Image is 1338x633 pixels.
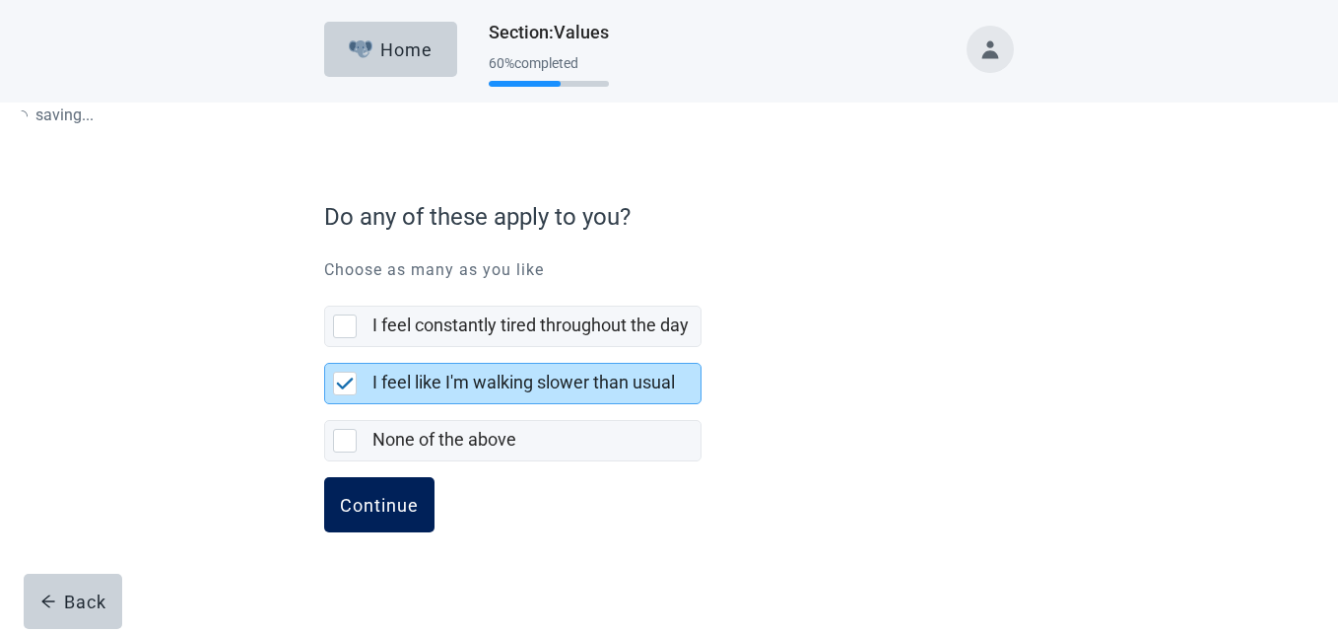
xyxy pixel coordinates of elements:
[324,477,435,532] button: Continue
[340,495,419,515] div: Continue
[372,372,675,392] label: I feel like I'm walking slower than usual
[489,47,609,96] div: Progress section
[324,306,702,347] div: I feel constantly tired throughout the day, checkbox, not selected
[349,40,373,58] img: Elephant
[24,574,122,629] button: arrow-leftBack
[489,55,609,71] div: 60 % completed
[324,258,1014,282] p: Choose as many as you like
[16,110,28,122] span: loading
[324,199,1004,235] label: Do any of these apply to you?
[372,315,689,335] label: I feel constantly tired throughout the day
[489,19,609,46] h1: Section : Values
[324,420,702,461] div: None of the above, checkbox, not selected
[372,429,516,450] label: None of the above
[40,592,106,611] div: Back
[324,363,702,404] div: I feel like I'm walking slower than usual, checkbox, selected
[324,22,457,77] button: ElephantHome
[967,26,1014,73] button: Toggle account menu
[349,39,434,59] div: Home
[16,103,94,127] p: saving ...
[40,594,56,609] span: arrow-left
